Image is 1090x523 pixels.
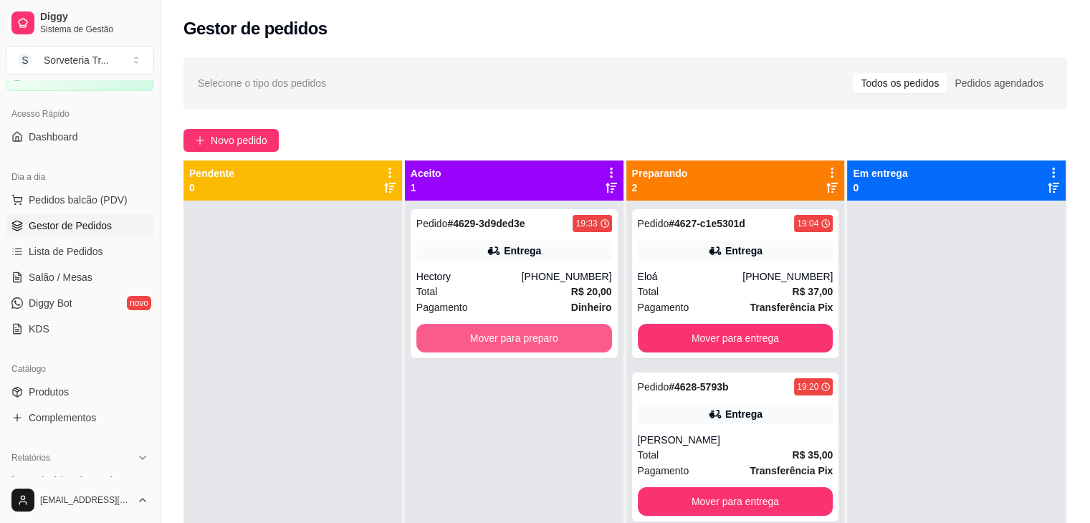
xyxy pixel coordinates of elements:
strong: Transferência Pix [750,465,833,476]
span: S [18,53,32,67]
a: Salão / Mesas [6,266,154,289]
span: Pedido [416,218,448,229]
div: Todos os pedidos [853,73,947,93]
p: Em entrega [853,166,907,181]
div: 19:04 [797,218,818,229]
div: 19:33 [575,218,597,229]
a: Complementos [6,406,154,429]
div: Dia a dia [6,165,154,188]
span: Gestor de Pedidos [29,219,112,233]
a: Diggy Botnovo [6,292,154,315]
button: Select a team [6,46,154,75]
span: Salão / Mesas [29,270,92,284]
span: Dashboard [29,130,78,144]
a: KDS [6,317,154,340]
a: Relatórios de vendas [6,469,154,492]
button: Pedidos balcão (PDV) [6,188,154,211]
a: Dashboard [6,125,154,148]
div: [PERSON_NAME] [638,433,833,447]
div: Entrega [725,407,762,421]
strong: R$ 20,00 [571,286,612,297]
span: Total [638,447,659,463]
a: Lista de Pedidos [6,240,154,263]
span: Total [638,284,659,299]
strong: R$ 37,00 [792,286,833,297]
button: [EMAIL_ADDRESS][DOMAIN_NAME] [6,483,154,517]
span: Pedido [638,218,669,229]
span: Sistema de Gestão [40,24,148,35]
p: 0 [189,181,234,195]
span: Pagamento [416,299,468,315]
div: 19:20 [797,381,818,393]
div: Entrega [504,244,541,258]
span: Pedido [638,381,669,393]
strong: R$ 35,00 [792,449,833,461]
a: Gestor de Pedidos [6,214,154,237]
a: Produtos [6,380,154,403]
button: Novo pedido [183,129,279,152]
a: DiggySistema de Gestão [6,6,154,40]
p: Aceito [411,166,441,181]
span: Pedidos balcão (PDV) [29,193,128,207]
p: 0 [853,181,907,195]
span: Selecione o tipo dos pedidos [198,75,326,91]
span: KDS [29,322,49,336]
div: Entrega [725,244,762,258]
button: Mover para entrega [638,487,833,516]
p: 2 [632,181,688,195]
span: Diggy Bot [29,296,72,310]
div: Eloá [638,269,743,284]
span: plus [195,135,205,145]
span: Produtos [29,385,69,399]
strong: # 4629-3d9ded3e [447,218,525,229]
span: Pagamento [638,463,689,479]
strong: # 4628-5793b [669,381,728,393]
div: Sorveteria Tr ... [44,53,109,67]
span: Novo pedido [211,133,267,148]
h2: Gestor de pedidos [183,17,328,40]
span: Complementos [29,411,96,425]
span: Diggy [40,11,148,24]
strong: Dinheiro [571,302,612,313]
div: [PHONE_NUMBER] [742,269,833,284]
div: [PHONE_NUMBER] [521,269,611,284]
strong: # 4627-c1e5301d [669,218,745,229]
div: Hectory [416,269,522,284]
p: 1 [411,181,441,195]
strong: Transferência Pix [750,302,833,313]
span: Relatórios de vendas [29,474,123,488]
button: Mover para preparo [416,324,612,352]
div: Pedidos agendados [947,73,1051,93]
span: [EMAIL_ADDRESS][DOMAIN_NAME] [40,494,131,506]
div: Acesso Rápido [6,102,154,125]
span: Relatórios [11,452,50,464]
span: Pagamento [638,299,689,315]
p: Pendente [189,166,234,181]
span: Lista de Pedidos [29,244,103,259]
button: Mover para entrega [638,324,833,352]
div: Catálogo [6,358,154,380]
span: Total [416,284,438,299]
p: Preparando [632,166,688,181]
